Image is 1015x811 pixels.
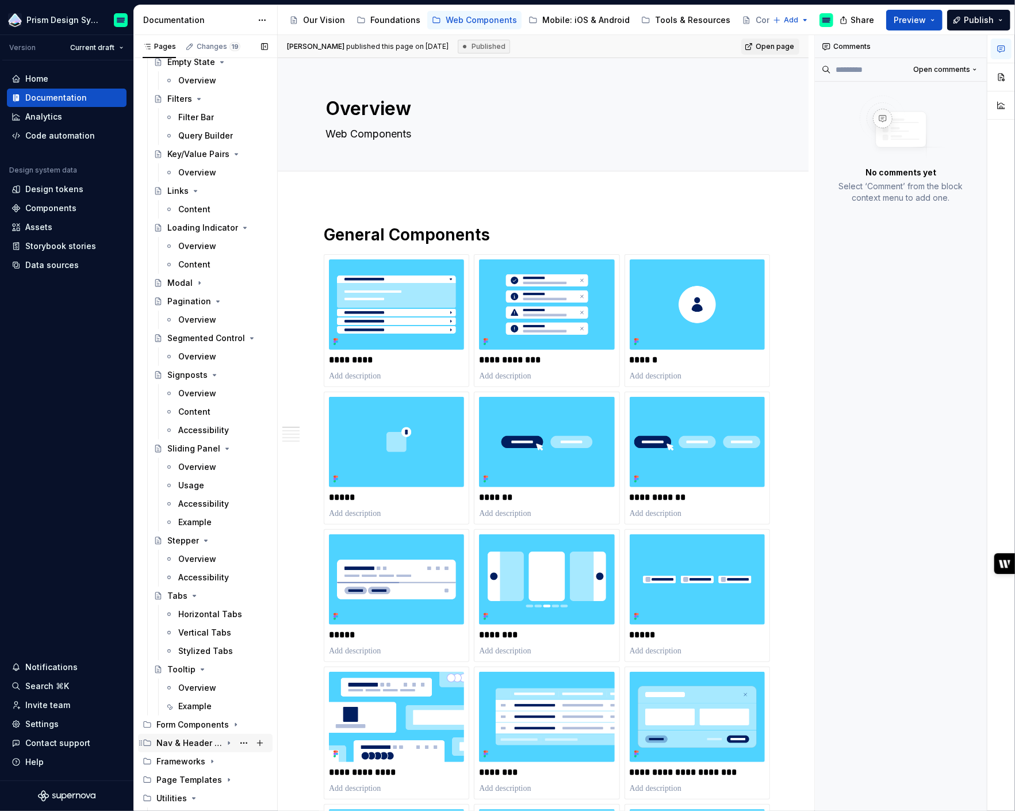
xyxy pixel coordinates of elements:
div: Content [178,259,210,270]
div: Changes [197,42,240,51]
a: Tabs [149,587,273,605]
div: Overview [178,240,216,252]
div: Web Components [446,14,517,26]
a: Content [160,255,273,274]
div: Pages [143,42,176,51]
div: Modal [167,277,193,289]
div: Utilities [138,789,273,808]
a: Components [7,199,127,217]
a: Links [149,182,273,200]
a: Example [160,697,273,716]
button: Current draft [65,40,129,56]
div: Usage [178,480,204,491]
a: Overview [160,237,273,255]
a: Mobile: iOS & Android [524,11,634,29]
div: Loading Indicator [167,222,238,234]
div: Assets [25,221,52,233]
div: Query Builder [178,130,233,141]
h1: General Components [324,224,763,245]
textarea: Web Components [324,125,759,143]
div: Documentation [143,14,252,26]
span: Current draft [70,43,114,52]
button: Publish [947,10,1010,30]
div: Tooltip [167,664,196,675]
a: Content [160,200,273,219]
a: Overview [160,550,273,568]
a: Overview [160,163,273,182]
a: Signposts [149,366,273,384]
div: Example [178,517,212,528]
button: Contact support [7,734,127,752]
div: Tabs [167,590,187,602]
a: Overview [160,384,273,403]
div: Form Components [156,719,229,730]
a: Web Components [427,11,522,29]
div: Overview [178,75,216,86]
a: Design tokens [7,180,127,198]
div: Stylized Tabs [178,645,233,657]
p: Select ‘Comment’ from the block context menu to add one. [829,181,973,204]
a: Accessibility [160,421,273,439]
div: Utilities [156,793,187,804]
div: Components [25,202,76,214]
a: Data sources [7,256,127,274]
a: Overview [160,311,273,329]
div: Nav & Header Components [138,734,273,752]
a: Segmented Control [149,329,273,347]
a: Overview [160,679,273,697]
div: Signposts [167,369,208,381]
div: Page Templates [138,771,273,789]
div: Mobile: iOS & Android [542,14,630,26]
div: Example [178,701,212,712]
a: Stepper [149,531,273,550]
div: Form Components [138,716,273,734]
button: Open comments [908,62,982,78]
button: Help [7,753,127,771]
div: Frameworks [138,752,273,771]
p: No comments yet [865,167,936,178]
a: Invite team [7,696,127,714]
div: Overview [178,388,216,399]
div: Links [167,185,189,197]
button: Preview [886,10,943,30]
div: Accessibility [178,572,229,583]
button: Prism Design SystemEmiliano Rodriguez [2,7,131,32]
div: Version [9,43,36,52]
a: Code automation [7,127,127,145]
div: Data sources [25,259,79,271]
div: Overview [178,167,216,178]
div: Design tokens [25,183,83,195]
div: Settings [25,718,59,730]
a: Supernova Logo [38,790,95,802]
a: Horizontal Tabs [160,605,273,623]
div: Stepper [167,535,199,546]
a: Example [160,513,273,531]
a: Query Builder [160,127,273,145]
div: Documentation [25,92,87,104]
a: Analytics [7,108,127,126]
a: Our Vision [285,11,350,29]
a: Tools & Resources [637,11,735,29]
button: Notifications [7,658,127,676]
img: 7635c75e-2dfb-4ae4-a1bf-28044bef50bb.png [630,397,765,487]
a: Overview [160,347,273,366]
div: Foundations [370,14,420,26]
a: Stylized Tabs [160,642,273,660]
div: Page Templates [156,774,222,786]
img: Emiliano Rodriguez [819,13,833,27]
a: Component Status [737,11,848,29]
div: Code automation [25,130,95,141]
div: Segmented Control [167,332,245,344]
div: Page tree [285,9,767,32]
div: Component Status [756,14,830,26]
div: Storybook stories [25,240,96,252]
a: Tooltip [149,660,273,679]
div: Prism Design System [26,14,100,26]
a: Sliding Panel [149,439,273,458]
div: Invite team [25,699,70,711]
div: Pagination [167,296,211,307]
a: Modal [149,274,273,292]
span: Preview [894,14,926,26]
span: Add [784,16,798,25]
div: Tools & Resources [655,14,730,26]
